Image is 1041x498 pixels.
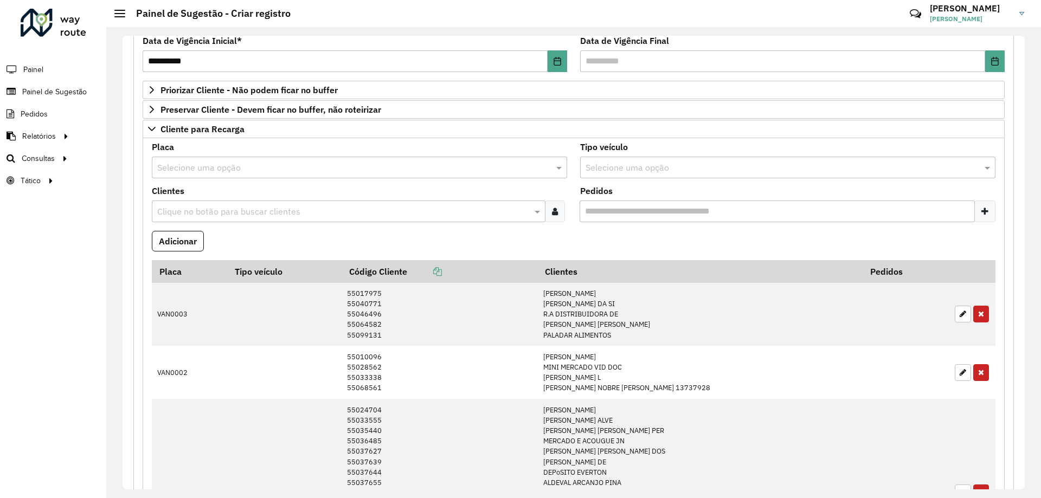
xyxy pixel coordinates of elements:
[21,108,48,120] span: Pedidos
[152,184,184,197] label: Clientes
[904,2,927,25] a: Contato Rápido
[407,266,442,277] a: Copiar
[930,14,1011,24] span: [PERSON_NAME]
[152,260,227,283] th: Placa
[22,131,56,142] span: Relatórios
[143,120,1005,138] a: Cliente para Recarga
[930,3,1011,14] h3: [PERSON_NAME]
[22,86,87,98] span: Painel de Sugestão
[580,140,628,153] label: Tipo veículo
[143,34,242,47] label: Data de Vigência Inicial
[23,64,43,75] span: Painel
[227,260,341,283] th: Tipo veículo
[143,81,1005,99] a: Priorizar Cliente - Não podem ficar no buffer
[985,50,1005,72] button: Choose Date
[125,8,291,20] h2: Painel de Sugestão - Criar registro
[21,175,41,186] span: Tático
[143,100,1005,119] a: Preservar Cliente - Devem ficar no buffer, não roteirizar
[342,260,538,283] th: Código Cliente
[537,346,863,399] td: [PERSON_NAME] MINI MERCADO VID DOC [PERSON_NAME] L [PERSON_NAME] NOBRE [PERSON_NAME] 13737928
[580,34,669,47] label: Data de Vigência Final
[342,346,538,399] td: 55010096 55028562 55033338 55068561
[160,125,245,133] span: Cliente para Recarga
[160,105,381,114] span: Preservar Cliente - Devem ficar no buffer, não roteirizar
[537,283,863,346] td: [PERSON_NAME] [PERSON_NAME] DA SI R.A DISTRIBUIDORA DE [PERSON_NAME] [PERSON_NAME] PALADAR ALIMENTOS
[152,283,227,346] td: VAN0003
[22,153,55,164] span: Consultas
[152,140,174,153] label: Placa
[160,86,338,94] span: Priorizar Cliente - Não podem ficar no buffer
[548,50,567,72] button: Choose Date
[152,231,204,251] button: Adicionar
[342,283,538,346] td: 55017975 55040771 55046496 55064582 55099131
[863,260,949,283] th: Pedidos
[537,260,863,283] th: Clientes
[152,346,227,399] td: VAN0002
[580,184,613,197] label: Pedidos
